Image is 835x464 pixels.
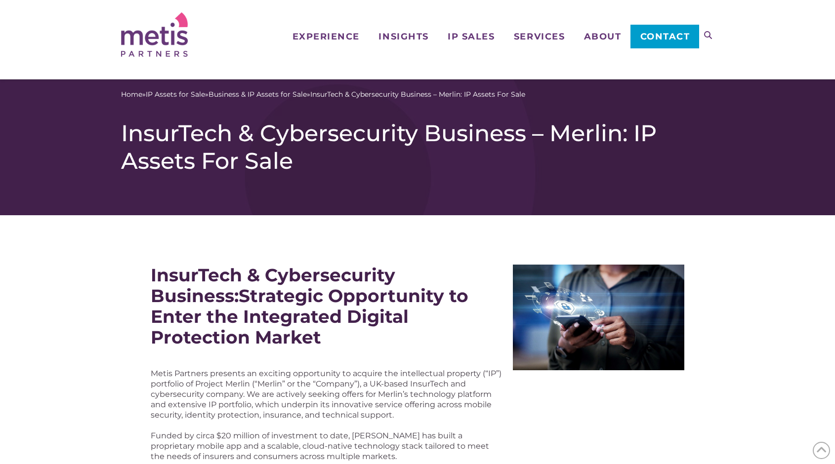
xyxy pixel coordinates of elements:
span: Contact [640,32,690,41]
strong: Strategic Opportunity to Enter the Integrated Digital Protection Market [151,285,468,348]
h1: InsurTech & Cybersecurity Business – Merlin: IP Assets For Sale [121,119,714,175]
img: Metis Partners [121,12,188,57]
span: Back to Top [813,442,830,459]
span: InsurTech & Cybersecurity Business – Merlin: IP Assets For Sale [310,89,525,100]
p: Funded by circa $20 million of investment to date, [PERSON_NAME] has built a proprietary mobile a... [151,430,503,462]
a: IP Assets for Sale [146,89,205,100]
span: Insights [378,32,428,41]
span: Services [514,32,565,41]
a: Home [121,89,142,100]
strong: InsurTech & Cybersecurity Business: [151,264,395,307]
span: Experience [292,32,360,41]
a: Business & IP Assets for Sale [209,89,307,100]
span: » » » [121,89,525,100]
p: Metis Partners presents an exciting opportunity to acquire the intellectual property (“IP”) portf... [151,368,503,420]
img: Image [513,265,684,370]
span: IP Sales [448,32,495,41]
a: Contact [630,25,699,48]
span: About [584,32,622,41]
